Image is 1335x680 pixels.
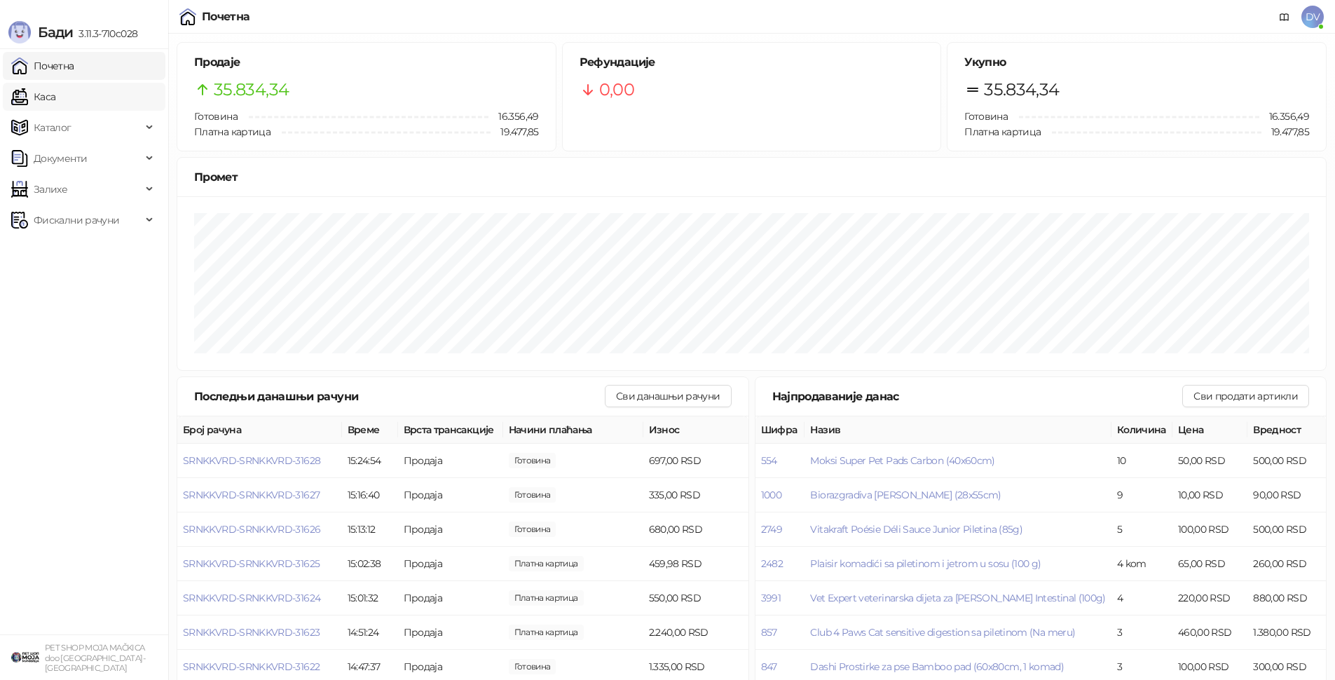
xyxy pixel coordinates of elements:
td: 10 [1111,444,1172,478]
td: 100,00 RSD [1172,512,1247,547]
th: Број рачуна [177,416,342,444]
a: Документација [1273,6,1296,28]
td: Продаја [398,581,503,616]
button: 2482 [761,557,783,570]
button: SRNKKVRD-SRNKKVRD-31628 [183,454,320,467]
td: 680,00 RSD [643,512,748,547]
button: 3991 [761,592,781,604]
button: Vitakraft Poésie Déli Sauce Junior Piletina (85g) [810,523,1022,536]
td: 500,00 RSD [1247,512,1326,547]
td: 460,00 RSD [1172,616,1247,650]
td: Продаја [398,478,503,512]
span: Платна картица [194,125,271,138]
td: 4 kom [1111,547,1172,581]
td: Продаја [398,444,503,478]
td: 2.240,00 RSD [643,616,748,650]
td: 9 [1111,478,1172,512]
h5: Укупно [964,54,1309,71]
button: 2749 [761,523,782,536]
div: Почетна [202,11,250,22]
td: 500,00 RSD [1247,444,1326,478]
span: Готовина [964,110,1008,123]
td: 15:16:40 [342,478,398,512]
button: SRNKKVRD-SRNKKVRD-31624 [183,592,320,604]
td: 550,00 RSD [643,581,748,616]
td: 65,00 RSD [1172,547,1247,581]
span: Каталог [34,114,71,142]
th: Цена [1172,416,1247,444]
button: Dashi Prostirke za pse Bamboo pad (60x80cm, 1 komad) [810,660,1064,673]
small: PET SHOP MOJA MAČKICA doo [GEOGRAPHIC_DATA]-[GEOGRAPHIC_DATA] [45,643,145,673]
td: 3 [1111,616,1172,650]
td: 90,00 RSD [1247,478,1326,512]
span: Платна картица [964,125,1041,138]
th: Назив [805,416,1111,444]
span: 2.000,00 [509,659,556,674]
button: SRNKKVRD-SRNKKVRD-31625 [183,557,320,570]
span: 2.000,00 [509,453,556,468]
span: Залихе [34,175,67,203]
div: Најпродаваније данас [772,388,1183,405]
span: 550,00 [509,590,584,606]
span: 16.356,49 [1259,109,1309,124]
td: 335,00 RSD [643,478,748,512]
a: Каса [11,83,55,111]
button: Biorazgradiva [PERSON_NAME] (28x55cm) [810,489,1001,501]
button: Plaisir komadići sa piletinom i jetrom u sosu (100 g) [810,557,1041,570]
th: Начини плаћања [503,416,643,444]
button: Club 4 Paws Cat sensitive digestion sa piletinom (Na meru) [810,626,1075,639]
button: Vet Expert veterinarska dijeta za [PERSON_NAME] Intestinal (100g) [810,592,1105,604]
td: 15:01:32 [342,581,398,616]
td: 260,00 RSD [1247,547,1326,581]
td: 4 [1111,581,1172,616]
th: Шифра [755,416,805,444]
button: Сви данашњи рачуни [605,385,731,407]
th: Вредност [1247,416,1326,444]
span: DV [1301,6,1324,28]
button: 554 [761,454,777,467]
button: 847 [761,660,777,673]
td: Продаја [398,512,503,547]
td: 697,00 RSD [643,444,748,478]
td: 1.380,00 RSD [1247,616,1326,650]
button: SRNKKVRD-SRNKKVRD-31626 [183,523,320,536]
button: SRNKKVRD-SRNKKVRD-31627 [183,489,320,501]
span: Готовина [194,110,238,123]
span: 16.356,49 [488,109,538,124]
span: 3.11.3-710c028 [73,27,137,40]
span: 35.834,34 [214,76,289,103]
span: 0,00 [599,76,634,103]
td: 220,00 RSD [1172,581,1247,616]
span: Документи [34,144,87,172]
div: Промет [194,168,1309,186]
span: 19.477,85 [1261,124,1309,140]
button: 857 [761,626,777,639]
td: 459,98 RSD [643,547,748,581]
td: 880,00 RSD [1247,581,1326,616]
button: 1000 [761,489,781,501]
td: 50,00 RSD [1172,444,1247,478]
button: Moksi Super Pet Pads Carbon (40x60cm) [810,454,994,467]
th: Време [342,416,398,444]
span: 680,00 [509,522,556,537]
td: 15:13:12 [342,512,398,547]
td: 14:51:24 [342,616,398,650]
th: Врста трансакције [398,416,503,444]
span: 2.240,00 [509,625,584,640]
button: SRNKKVRD-SRNKKVRD-31622 [183,660,320,673]
td: Продаја [398,547,503,581]
span: 1.000,00 [509,487,556,503]
button: SRNKKVRD-SRNKKVRD-31623 [183,626,320,639]
span: Бади [38,24,73,41]
h5: Продаје [194,54,539,71]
